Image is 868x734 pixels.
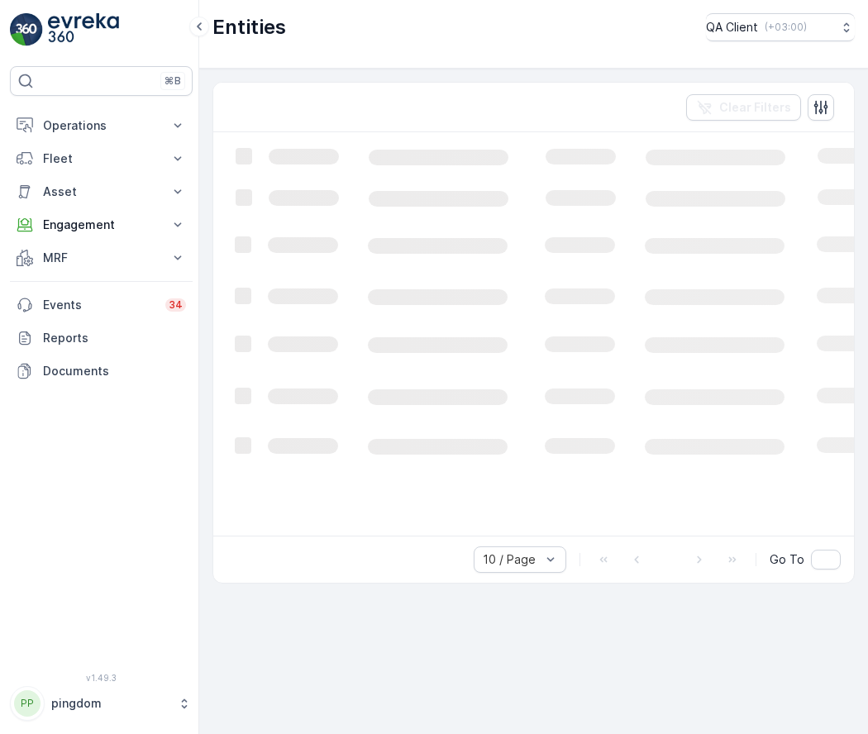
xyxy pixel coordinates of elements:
p: Entities [212,14,286,41]
button: QA Client(+03:00) [706,13,855,41]
p: pingdom [51,695,169,712]
button: Operations [10,109,193,142]
p: QA Client [706,19,758,36]
p: Events [43,297,155,313]
p: Fleet [43,150,160,167]
p: MRF [43,250,160,266]
img: logo [10,13,43,46]
span: v 1.49.3 [10,673,193,683]
a: Reports [10,322,193,355]
button: Asset [10,175,193,208]
img: logo_light-DOdMpM7g.png [48,13,119,46]
p: Clear Filters [719,99,791,116]
button: PPpingdom [10,686,193,721]
p: Engagement [43,217,160,233]
p: Operations [43,117,160,134]
p: 34 [169,298,183,312]
a: Documents [10,355,193,388]
a: Events34 [10,288,193,322]
span: Go To [770,551,804,568]
div: PP [14,690,41,717]
p: ( +03:00 ) [765,21,807,34]
button: Clear Filters [686,94,801,121]
p: Documents [43,363,186,379]
button: MRF [10,241,193,274]
button: Engagement [10,208,193,241]
p: ⌘B [165,74,181,88]
button: Fleet [10,142,193,175]
p: Asset [43,183,160,200]
p: Reports [43,330,186,346]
